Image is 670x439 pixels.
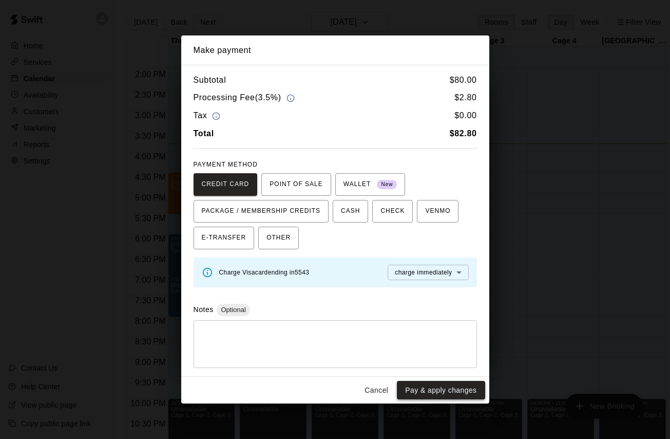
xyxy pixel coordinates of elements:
[454,91,476,105] h6: $ 2.80
[450,129,477,138] b: $ 82.80
[181,35,489,65] h2: Make payment
[194,305,214,314] label: Notes
[194,227,255,249] button: E-TRANSFER
[202,203,321,219] span: PACKAGE / MEMBERSHIP CREDITS
[333,200,368,223] button: CASH
[372,200,413,223] button: CHECK
[202,176,250,193] span: CREDIT CARD
[395,269,452,276] span: charge immediately
[202,230,246,246] span: E-TRANSFER
[258,227,299,249] button: OTHER
[341,203,360,219] span: CASH
[194,200,329,223] button: PACKAGE / MEMBERSHIP CREDITS
[194,91,297,105] h6: Processing Fee ( 3.5% )
[270,176,322,193] span: POINT OF SALE
[194,74,226,87] h6: Subtotal
[261,173,331,196] button: POINT OF SALE
[194,109,223,123] h6: Tax
[360,381,393,400] button: Cancel
[450,74,477,87] h6: $ 80.00
[343,176,397,193] span: WALLET
[417,200,458,223] button: VENMO
[377,178,397,192] span: New
[397,381,485,400] button: Pay & apply changes
[335,173,406,196] button: WALLET New
[194,129,214,138] b: Total
[194,161,258,168] span: PAYMENT METHOD
[194,173,258,196] button: CREDIT CARD
[217,306,250,314] span: Optional
[219,269,310,276] span: Charge Visa card ending in 5543
[266,230,291,246] span: OTHER
[425,203,450,219] span: VENMO
[454,109,476,123] h6: $ 0.00
[380,203,405,219] span: CHECK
